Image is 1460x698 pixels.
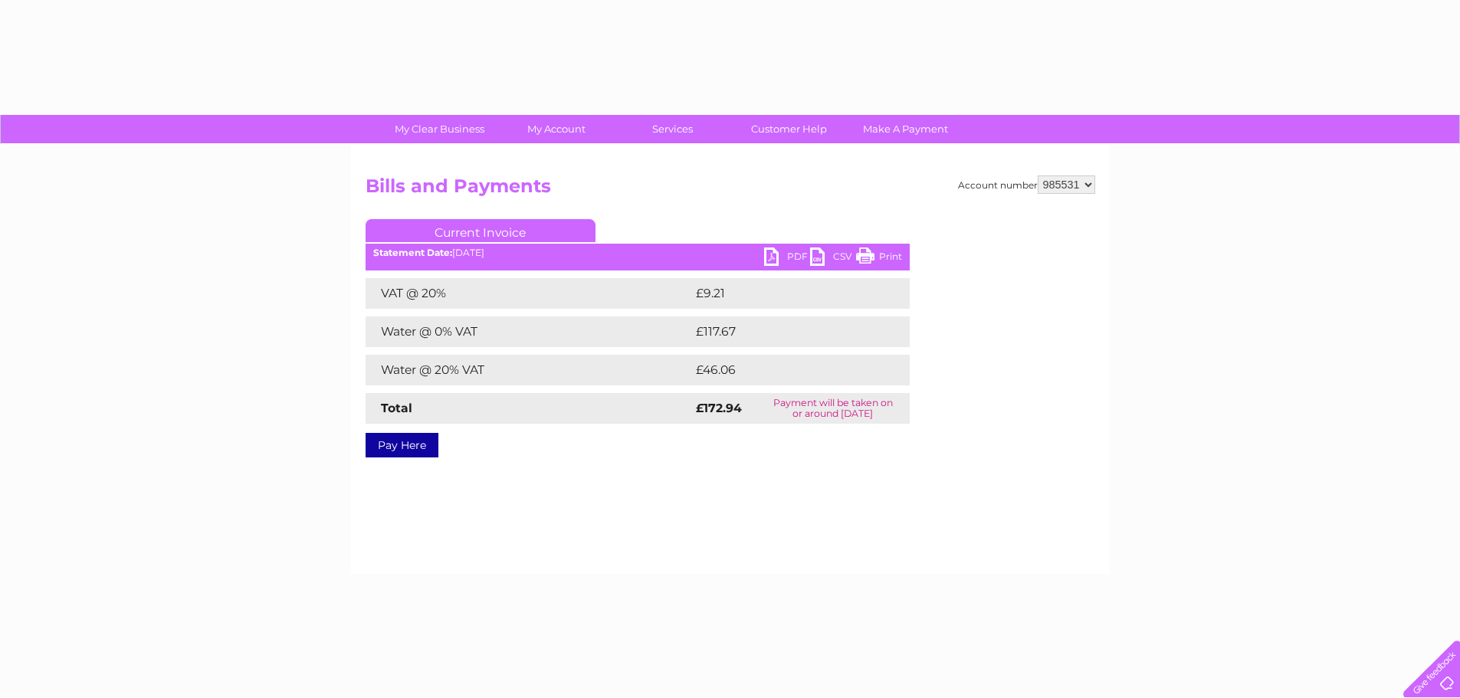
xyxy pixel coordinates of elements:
td: Payment will be taken on or around [DATE] [756,393,910,424]
a: My Clear Business [376,115,503,143]
a: Make A Payment [842,115,969,143]
div: Account number [958,175,1095,194]
strong: Total [381,401,412,415]
td: Water @ 0% VAT [366,316,692,347]
td: £46.06 [692,355,880,385]
a: My Account [493,115,619,143]
strong: £172.94 [696,401,742,415]
td: Water @ 20% VAT [366,355,692,385]
div: [DATE] [366,247,910,258]
a: Services [609,115,736,143]
a: CSV [810,247,856,270]
a: Customer Help [726,115,852,143]
td: £9.21 [692,278,872,309]
a: PDF [764,247,810,270]
a: Pay Here [366,433,438,457]
b: Statement Date: [373,247,452,258]
a: Current Invoice [366,219,595,242]
td: VAT @ 20% [366,278,692,309]
td: £117.67 [692,316,880,347]
h2: Bills and Payments [366,175,1095,205]
a: Print [856,247,902,270]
